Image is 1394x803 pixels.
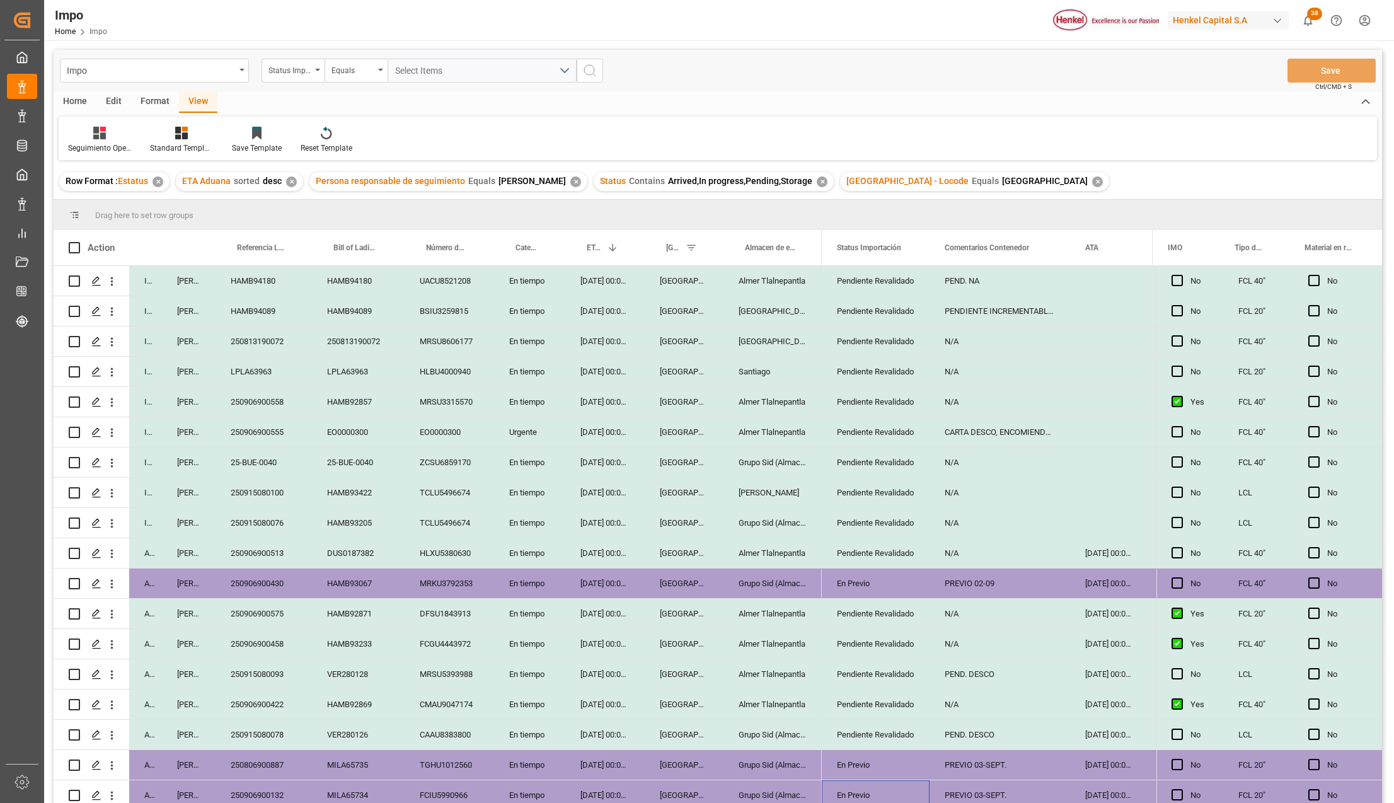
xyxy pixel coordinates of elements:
button: search button [577,59,603,83]
div: [GEOGRAPHIC_DATA] [645,387,723,417]
span: [GEOGRAPHIC_DATA] [1002,176,1088,186]
div: [DATE] 00:00:00 [1070,538,1146,568]
div: En tiempo [494,387,565,417]
div: Press SPACE to select this row. [1156,659,1382,690]
div: DUS0187382 [312,538,405,568]
div: Edit [96,91,131,113]
div: En tiempo [494,357,565,386]
div: [PERSON_NAME] [162,448,216,477]
div: HAMB94180 [312,266,405,296]
div: ✕ [286,176,297,187]
div: N/A [930,538,1070,568]
div: Arrived [129,750,162,780]
div: [PERSON_NAME] [162,599,216,628]
div: LCL [1223,508,1293,538]
div: 250906900422 [216,690,312,719]
div: FCL 20" [1223,750,1293,780]
div: 250915080076 [216,508,312,538]
span: Equals [468,176,495,186]
div: [PERSON_NAME] [162,629,216,659]
button: Henkel Capital S.A [1168,8,1294,32]
div: [DATE] 00:00:00 [565,659,645,689]
div: Press SPACE to select this row. [54,690,822,720]
div: VER280126 [312,720,405,749]
div: Press SPACE to select this row. [1156,387,1382,417]
span: ETA Aduana [587,243,602,252]
div: HAMB93233 [312,629,405,659]
span: desc [263,176,282,186]
div: Press SPACE to select this row. [54,357,822,387]
div: Press SPACE to select this row. [1156,326,1382,357]
div: Status Importación [268,62,311,76]
div: Arrived [129,659,162,689]
div: [GEOGRAPHIC_DATA] [645,629,723,659]
div: [DATE] 00:00:00 [565,448,645,477]
div: Arrived [129,720,162,749]
div: [GEOGRAPHIC_DATA] [645,417,723,447]
div: Press SPACE to select this row. [54,448,822,478]
div: [PERSON_NAME] [162,690,216,719]
div: En tiempo [494,690,565,719]
div: [GEOGRAPHIC_DATA] [645,357,723,386]
div: HLBU4000940 [405,357,494,386]
div: Almer Tlalnepantla [723,690,822,719]
img: Henkel%20logo.jpg_1689854090.jpg [1053,9,1159,32]
span: Ctrl/CMD + S [1315,82,1352,91]
button: open menu [325,59,388,83]
div: In progress [129,417,162,447]
div: 250906900558 [216,387,312,417]
div: LPLA63963 [216,357,312,386]
div: En tiempo [494,508,565,538]
div: ✕ [570,176,581,187]
div: [GEOGRAPHIC_DATA] [645,478,723,507]
div: ✕ [1092,176,1103,187]
div: Action [88,242,115,253]
div: Arrived [129,629,162,659]
div: [DATE] 00:00:00 [565,599,645,628]
div: Almer Tlalnepantla [723,599,822,628]
div: 25-BUE-0040 [312,448,405,477]
span: [GEOGRAPHIC_DATA] - Locode [846,176,969,186]
div: MILA65735 [312,750,405,780]
span: Almacen de entrega [745,243,795,252]
div: Press SPACE to select this row. [1156,296,1382,326]
div: [DATE] 00:00:00 [1070,659,1146,689]
div: 250906900575 [216,599,312,628]
div: [DATE] 00:00:00 [565,478,645,507]
button: open menu [388,59,577,83]
div: [DATE] 00:00:00 [565,508,645,538]
div: Grupo Sid (Almacenaje y Distribucion AVIOR) [723,569,822,598]
span: [PERSON_NAME] [498,176,566,186]
div: PEND. DESCO [930,720,1070,749]
div: In progress [129,296,162,326]
div: [DATE] 00:00:00 [1070,720,1146,749]
span: Estatus [118,176,148,186]
div: HAMB93422 [312,478,405,507]
div: ZCSU6859170 [405,448,494,477]
div: BSIU3259815 [405,296,494,326]
button: open menu [60,59,249,83]
div: Press SPACE to select this row. [1156,599,1382,629]
div: [PERSON_NAME] [162,569,216,598]
div: LPLA63963 [312,357,405,386]
div: LCL [1223,720,1293,749]
span: Status Importación [837,243,901,252]
div: FCL 20" [1223,599,1293,628]
div: [PERSON_NAME] [162,538,216,568]
div: TCLU5496674 [405,478,494,507]
div: [DATE] 00:00:00 [565,326,645,356]
div: Standard Templates [150,142,213,154]
div: MRKU3792353 [405,569,494,598]
div: [DATE] 00:00:00 [1070,690,1146,719]
div: [DATE] 00:00:00 [565,538,645,568]
div: [PERSON_NAME] [162,296,216,326]
div: [PERSON_NAME] [162,478,216,507]
div: [DATE] 00:00:00 [1070,569,1146,598]
button: show 38 new notifications [1294,6,1322,35]
div: Grupo Sid (Almacenaje y Distribucion AVIOR) [723,750,822,780]
div: [GEOGRAPHIC_DATA] [645,448,723,477]
div: [DATE] 00:00:00 [565,266,645,296]
div: Press SPACE to select this row. [1156,508,1382,538]
div: ✕ [153,176,163,187]
div: [DATE] 00:00:00 [565,690,645,719]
